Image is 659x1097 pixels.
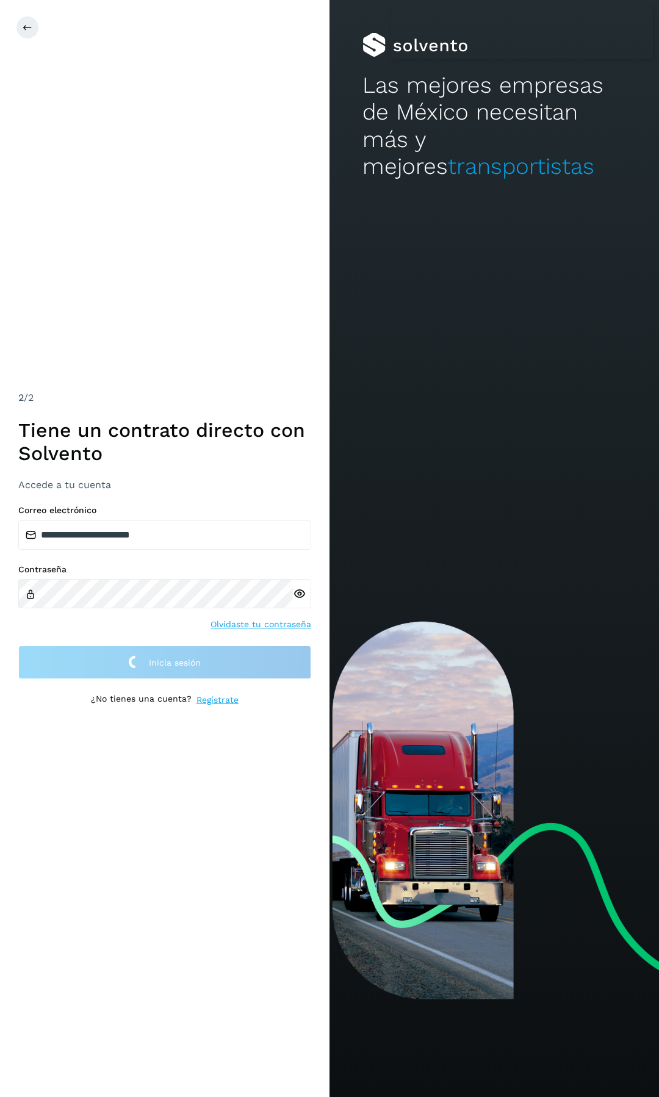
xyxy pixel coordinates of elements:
[18,564,311,575] label: Contraseña
[18,390,311,405] div: /2
[196,694,239,707] a: Regístrate
[211,618,311,631] a: Olvidaste tu contraseña
[362,72,626,181] h2: Las mejores empresas de México necesitan más y mejores
[149,658,201,667] span: Inicia sesión
[91,694,192,707] p: ¿No tienes una cuenta?
[18,646,311,679] button: Inicia sesión
[18,505,311,516] label: Correo electrónico
[18,419,311,466] h1: Tiene un contrato directo con Solvento
[18,479,311,491] h3: Accede a tu cuenta
[18,392,24,403] span: 2
[448,153,594,179] span: transportistas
